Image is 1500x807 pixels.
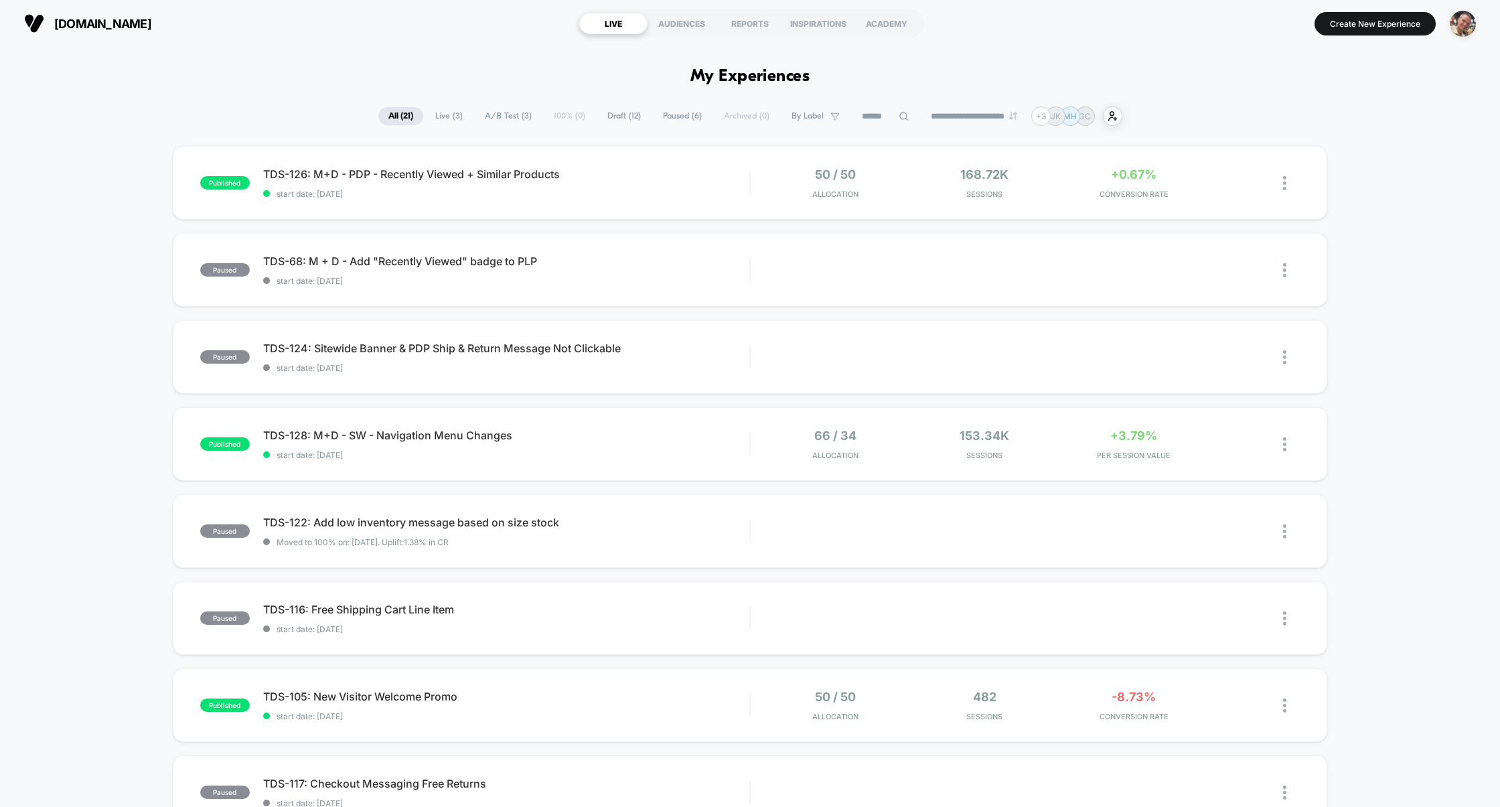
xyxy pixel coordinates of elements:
[263,516,750,529] span: TDS-122: Add low inventory message based on size stock
[200,524,250,538] span: paused
[263,429,750,442] span: TDS-128: M+D - SW - Navigation Menu Changes
[1063,190,1205,199] span: CONVERSION RATE
[690,67,810,86] h1: My Experiences
[1283,699,1286,713] img: close
[1009,112,1017,120] img: end
[20,13,155,34] button: [DOMAIN_NAME]
[263,254,750,268] span: TDS-68: M + D - Add "Recently Viewed" badge to PLP
[913,712,1056,721] span: Sessions
[1283,786,1286,800] img: close
[960,167,1008,181] span: 168.72k
[200,699,250,712] span: published
[200,786,250,799] span: paused
[648,13,716,34] div: AUDIENCES
[1031,106,1051,126] div: + 3
[812,190,858,199] span: Allocation
[913,190,1056,199] span: Sessions
[263,690,750,703] span: TDS-105: New Visitor Welcome Promo
[263,167,750,181] span: TDS-126: M+D - PDP - Recently Viewed + Similar Products
[653,107,712,125] span: Paused ( 6 )
[263,189,750,199] span: start date: [DATE]
[1051,111,1061,121] p: JK
[1063,712,1205,721] span: CONVERSION RATE
[1079,111,1091,121] p: GC
[1283,524,1286,538] img: close
[263,363,750,373] span: start date: [DATE]
[814,429,856,443] span: 66 / 34
[277,537,449,547] span: Moved to 100% on: [DATE] . Uplift: 1.38% in CR
[815,167,856,181] span: 50 / 50
[263,276,750,286] span: start date: [DATE]
[24,13,44,33] img: Visually logo
[784,13,852,34] div: INSPIRATIONS
[815,690,856,704] span: 50 / 50
[960,429,1009,443] span: 153.34k
[200,350,250,364] span: paused
[792,111,824,121] span: By Label
[263,603,750,616] span: TDS-116: Free Shipping Cart Line Item
[263,624,750,634] span: start date: [DATE]
[263,342,750,355] span: TDS-124: Sitewide Banner & PDP Ship & Return Message Not Clickable
[812,451,858,460] span: Allocation
[913,451,1056,460] span: Sessions
[378,107,423,125] span: All ( 21 )
[1112,690,1156,704] span: -8.73%
[263,711,750,721] span: start date: [DATE]
[1063,451,1205,460] span: PER SESSION VALUE
[200,263,250,277] span: paused
[973,690,996,704] span: 482
[1283,611,1286,626] img: close
[1283,176,1286,190] img: close
[597,107,651,125] span: Draft ( 12 )
[475,107,542,125] span: A/B Test ( 3 )
[425,107,473,125] span: Live ( 3 )
[852,13,921,34] div: ACADEMY
[1063,111,1077,121] p: MH
[1111,167,1156,181] span: +0.67%
[1315,12,1436,35] button: Create New Experience
[1110,429,1157,443] span: +3.79%
[200,176,250,190] span: published
[200,611,250,625] span: paused
[716,13,784,34] div: REPORTS
[1283,263,1286,277] img: close
[1450,11,1476,37] img: ppic
[812,712,858,721] span: Allocation
[263,450,750,460] span: start date: [DATE]
[54,17,151,31] span: [DOMAIN_NAME]
[1446,10,1480,38] button: ppic
[579,13,648,34] div: LIVE
[1283,437,1286,451] img: close
[200,437,250,451] span: published
[1283,350,1286,364] img: close
[263,777,750,790] span: TDS-117: Checkout Messaging Free Returns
